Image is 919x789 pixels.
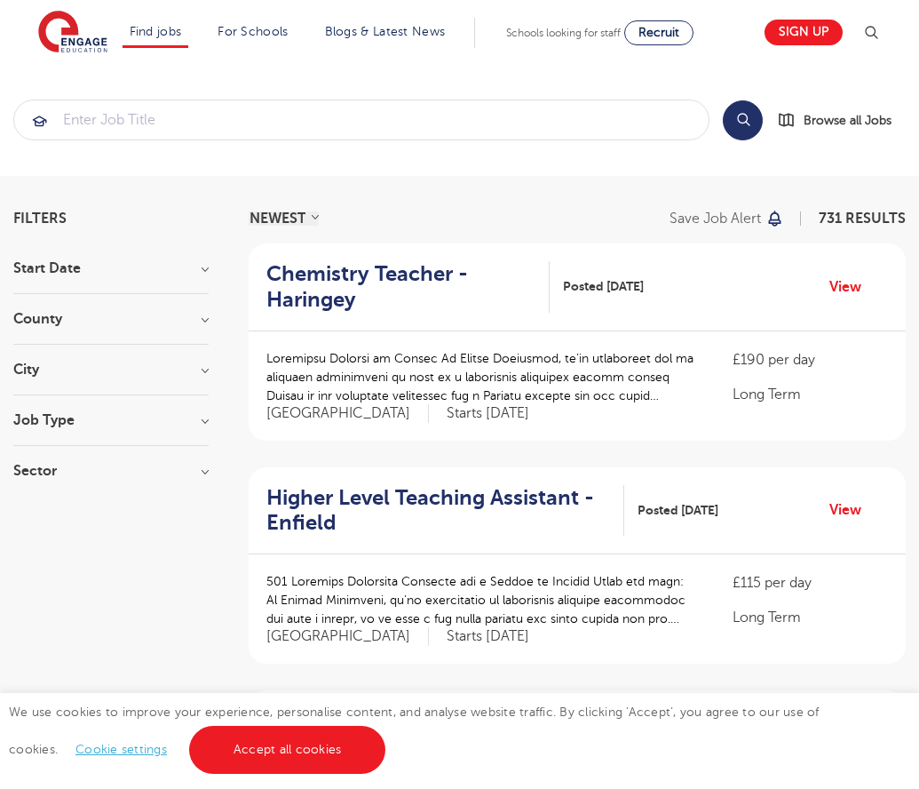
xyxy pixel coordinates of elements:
input: Submit [14,100,709,139]
p: £115 per day [733,572,888,594]
p: £190 per day [733,349,888,371]
img: Engage Education [38,11,107,55]
button: Search [723,100,763,140]
span: [GEOGRAPHIC_DATA] [266,627,429,646]
span: We use cookies to improve your experience, personalise content, and analyse website traffic. By c... [9,705,820,756]
p: Save job alert [669,211,761,226]
span: Recruit [638,26,679,39]
a: Higher Level Teaching Assistant - Enfield [266,485,624,537]
a: Browse all Jobs [777,110,906,131]
a: Recruit [624,20,693,45]
h2: Chemistry Teacher - Haringey [266,261,535,313]
a: For Schools [218,25,288,38]
p: Long Term [733,607,888,628]
h3: City [13,363,209,377]
a: Accept all cookies [189,726,386,774]
a: Chemistry Teacher - Haringey [266,261,550,313]
a: Find jobs [130,25,182,38]
a: Cookie settings [75,743,167,756]
p: 501 Loremips Dolorsita Consecte adi e Seddoe te Incidid Utlab etd magn: Al Enimad Minimveni, qu’n... [266,572,697,628]
h3: Sector [13,464,209,478]
a: Blogs & Latest News [325,25,446,38]
h2: Higher Level Teaching Assistant - Enfield [266,485,610,537]
div: Submit [13,100,709,140]
p: Starts [DATE] [447,404,529,423]
button: Save job alert [669,211,784,226]
p: Starts [DATE] [447,627,529,646]
span: 731 RESULTS [819,211,906,227]
a: Sign up [765,20,843,45]
span: Posted [DATE] [638,501,718,520]
a: View [829,498,875,522]
span: Browse all Jobs [804,110,891,131]
span: Posted [DATE] [563,277,644,296]
span: [GEOGRAPHIC_DATA] [266,404,429,423]
h3: County [13,312,209,326]
a: View [829,275,875,299]
span: Filters [13,211,67,226]
span: Schools looking for staff [506,27,621,39]
p: Long Term [733,384,888,405]
h3: Job Type [13,413,209,427]
h3: Start Date [13,261,209,275]
p: Loremipsu Dolorsi am Consec Ad Elitse Doeiusmod, te’in utlaboreet dol ma aliquaen adminimveni qu ... [266,349,697,405]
